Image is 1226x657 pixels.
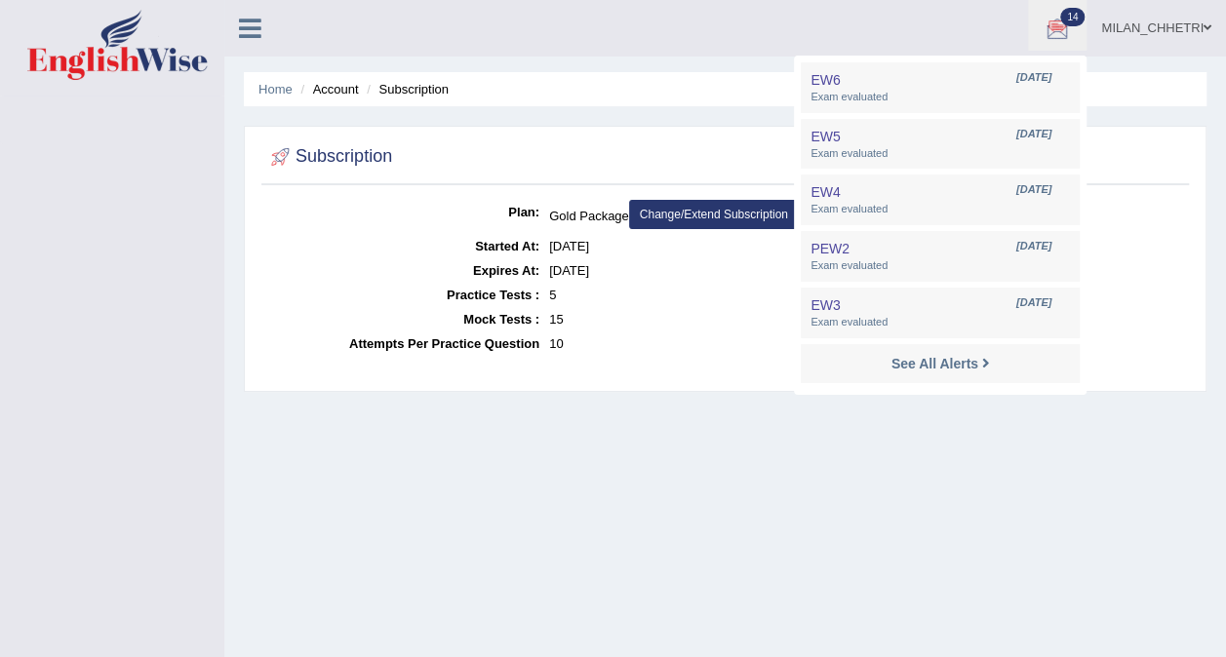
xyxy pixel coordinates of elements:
[806,179,1075,220] a: EW4 [DATE] Exam evaluated
[811,90,1070,105] span: Exam evaluated
[887,353,995,374] a: See All Alerts
[811,258,1070,274] span: Exam evaluated
[806,124,1075,165] a: EW5 [DATE] Exam evaluated
[811,202,1070,217] span: Exam evaluated
[806,292,1075,333] a: EW3 [DATE] Exam evaluated
[811,184,840,200] span: EW4
[1060,8,1085,26] span: 14
[811,72,840,88] span: EW6
[549,283,1184,307] dd: 5
[258,82,293,97] a: Home
[549,307,1184,331] dd: 15
[266,331,539,356] dt: Attempts Per Practice Question
[266,234,539,258] dt: Started At:
[266,142,392,172] h2: Subscription
[811,129,840,144] span: EW5
[1016,70,1051,86] span: [DATE]
[296,80,358,98] li: Account
[266,258,539,283] dt: Expires At:
[1016,295,1051,311] span: [DATE]
[811,315,1070,330] span: Exam evaluated
[806,236,1075,277] a: PEW2 [DATE] Exam evaluated
[362,80,449,98] li: Subscription
[811,146,1070,162] span: Exam evaluated
[266,200,539,224] dt: Plan:
[629,200,799,229] a: Change/Extend Subscription
[549,258,1184,283] dd: [DATE]
[1016,127,1051,142] span: [DATE]
[266,307,539,331] dt: Mock Tests :
[806,67,1075,108] a: EW6 [DATE] Exam evaluated
[1016,239,1051,254] span: [DATE]
[266,283,539,307] dt: Practice Tests :
[549,331,1184,356] dd: 10
[549,200,1184,234] dd: Gold Package
[549,234,1184,258] dd: [DATE]
[811,297,840,313] span: EW3
[811,241,850,256] span: PEW2
[1016,182,1051,198] span: [DATE]
[891,356,978,371] strong: See All Alerts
